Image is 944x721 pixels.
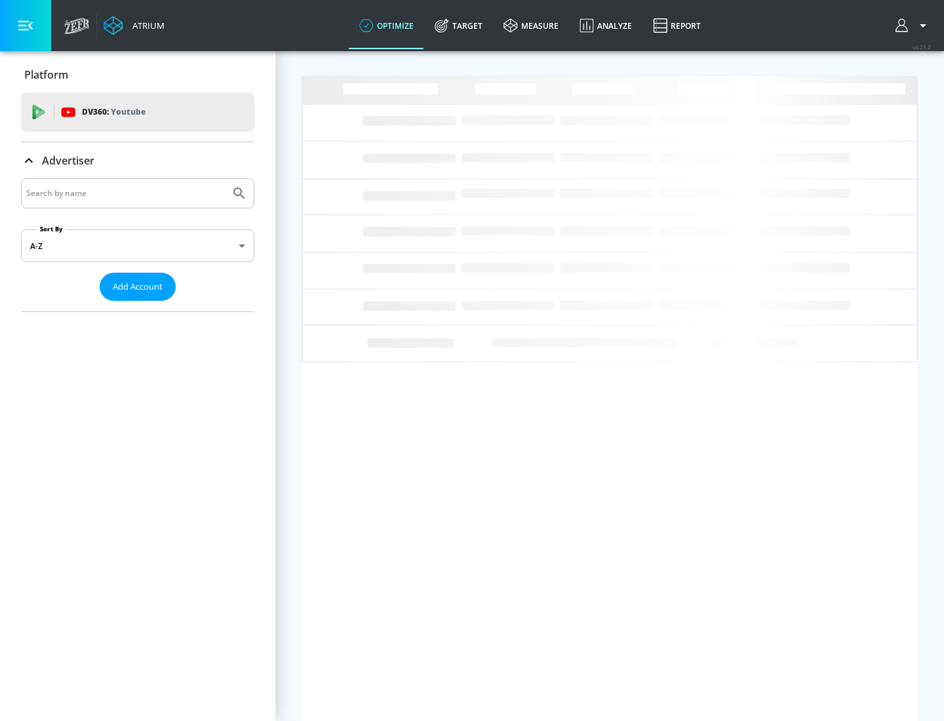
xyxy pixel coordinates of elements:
p: Platform [24,68,68,82]
span: Add Account [113,279,163,294]
p: Advertiser [42,153,94,168]
div: Platform [21,56,254,93]
div: Advertiser [21,142,254,179]
a: optimize [349,2,424,49]
div: Atrium [127,20,165,31]
span: v 4.25.2 [913,43,931,50]
a: Atrium [104,16,165,35]
nav: list of Advertiser [21,301,254,311]
a: measure [493,2,569,49]
p: DV360: [82,105,146,119]
input: Search by name [26,185,225,202]
a: Analyze [569,2,642,49]
label: Sort By [37,225,66,233]
div: Advertiser [21,178,254,311]
div: DV360: Youtube [21,92,254,132]
p: Youtube [111,105,146,119]
a: Report [642,2,711,49]
div: A-Z [21,229,254,262]
button: Add Account [100,273,176,301]
a: Target [424,2,493,49]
